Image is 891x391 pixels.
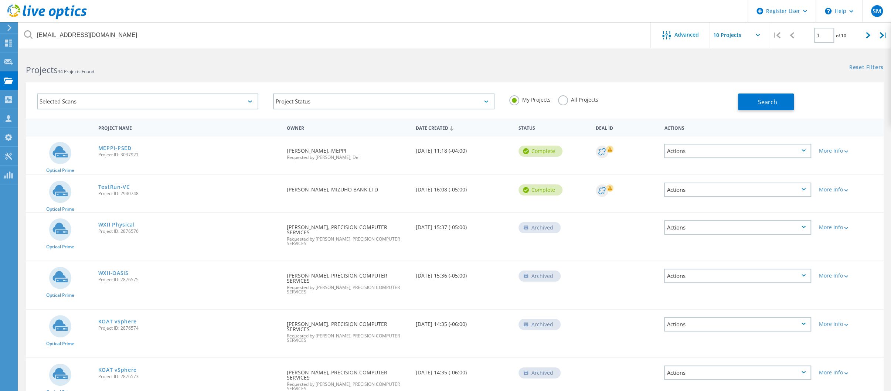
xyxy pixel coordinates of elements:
div: | [876,22,891,48]
div: More Info [819,273,880,278]
div: Complete [518,146,562,157]
div: Status [515,120,592,134]
div: Archived [518,271,561,282]
span: Requested by [PERSON_NAME], Dell [287,155,408,160]
span: Advanced [674,32,699,37]
span: Project ID: 2876574 [98,326,280,330]
a: Live Optics Dashboard [7,16,87,21]
div: Project Status [273,93,494,109]
span: of 10 [836,33,846,39]
div: [DATE] 16:08 (-05:00) [412,175,515,200]
button: Search [738,93,794,110]
span: Requested by [PERSON_NAME], PRECISION COMPUTER SERVICES [287,285,408,294]
span: Search [758,98,777,106]
a: KOAT vSphere [98,367,137,373]
label: All Projects [558,95,598,102]
div: Deal Id [592,120,661,134]
div: Project Name [95,120,283,134]
div: Actions [664,220,811,235]
div: Archived [518,222,561,233]
div: [DATE] 14:35 (-06:00) [412,358,515,382]
span: Project ID: 2876576 [98,229,280,234]
a: WXII-OASIS [98,271,129,276]
div: [DATE] 14:35 (-06:00) [412,310,515,334]
div: Actions [660,120,815,134]
div: [DATE] 15:37 (-05:00) [412,213,515,237]
span: Requested by [PERSON_NAME], PRECISION COMPUTER SERVICES [287,237,408,246]
div: More Info [819,322,880,327]
div: Archived [518,367,561,378]
div: Actions [664,365,811,380]
div: Actions [664,269,811,283]
span: Requested by [PERSON_NAME], PRECISION COMPUTER SERVICES [287,334,408,343]
div: Actions [664,183,811,197]
input: Search projects by name, owner, ID, company, etc [18,22,651,48]
div: More Info [819,187,880,192]
a: MEPPI-PSED [98,146,132,151]
span: Optical Prime [46,245,74,249]
label: My Projects [509,95,551,102]
div: More Info [819,148,880,153]
div: [DATE] 11:18 (-04:00) [412,136,515,161]
span: 94 Projects Found [58,68,94,75]
span: Optical Prime [46,341,74,346]
span: Project ID: 2876573 [98,374,280,379]
a: KOAT vSphere [98,319,137,324]
span: Project ID: 2876575 [98,278,280,282]
a: TestRun-VC [98,184,130,190]
div: | [769,22,784,48]
div: Archived [518,319,561,330]
a: WXII Physical [98,222,135,227]
span: Optical Prime [46,293,74,297]
span: SM [872,8,881,14]
div: [PERSON_NAME], MIZUHO BANK LTD [283,175,412,200]
div: Actions [664,144,811,158]
div: Complete [518,184,562,195]
div: More Info [819,370,880,375]
div: Date Created [412,120,515,135]
div: Actions [664,317,811,331]
b: Projects [26,64,58,76]
span: Optical Prime [46,168,74,173]
svg: \n [825,8,832,14]
div: Owner [283,120,412,134]
div: [PERSON_NAME], PRECISION COMPUTER SERVICES [283,213,412,253]
a: Reset Filters [849,65,884,71]
span: Project ID: 3037921 [98,153,280,157]
div: [DATE] 15:36 (-05:00) [412,261,515,286]
div: Selected Scans [37,93,258,109]
span: Optical Prime [46,207,74,211]
div: [PERSON_NAME], MEPPI [283,136,412,167]
span: Project ID: 2940748 [98,191,280,196]
div: [PERSON_NAME], PRECISION COMPUTER SERVICES [283,261,412,302]
div: More Info [819,225,880,230]
span: Requested by [PERSON_NAME], PRECISION COMPUTER SERVICES [287,382,408,391]
div: [PERSON_NAME], PRECISION COMPUTER SERVICES [283,310,412,350]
